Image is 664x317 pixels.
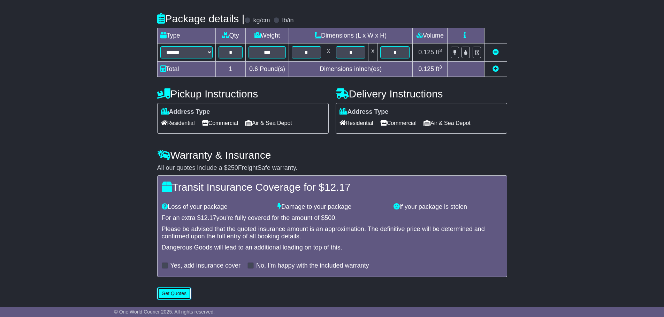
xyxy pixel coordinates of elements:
sup: 3 [439,48,442,53]
td: Weight [246,28,289,43]
span: Commercial [380,118,417,128]
span: 0.125 [418,49,434,56]
td: x [324,43,333,62]
sup: 3 [439,64,442,70]
td: Dimensions in Inch(es) [289,62,413,77]
div: Dangerous Goods will lead to an additional loading on top of this. [162,244,503,252]
span: 0.6 [249,65,258,72]
span: Air & Sea Depot [245,118,292,128]
span: Residential [339,118,373,128]
span: ft [436,49,442,56]
h4: Delivery Instructions [336,88,507,100]
span: 250 [228,164,238,171]
td: Volume [413,28,448,43]
div: Please be advised that the quoted insurance amount is an approximation. The definitive price will... [162,225,503,240]
span: Residential [161,118,195,128]
h4: Pickup Instructions [157,88,329,100]
div: All our quotes include a $ FreightSafe warranty. [157,164,507,172]
td: 1 [215,62,246,77]
td: x [368,43,377,62]
div: If your package is stolen [390,203,506,211]
label: Yes, add insurance cover [170,262,241,270]
h4: Warranty & Insurance [157,149,507,161]
label: kg/cm [253,17,270,24]
span: Air & Sea Depot [423,118,471,128]
td: Type [157,28,215,43]
a: Remove this item [493,49,499,56]
td: Dimensions (L x W x H) [289,28,413,43]
label: lb/in [282,17,293,24]
span: 12.17 [325,181,351,193]
div: Damage to your package [274,203,390,211]
div: Loss of your package [158,203,274,211]
td: Qty [215,28,246,43]
span: ft [436,65,442,72]
label: Address Type [161,108,210,116]
span: © One World Courier 2025. All rights reserved. [114,309,215,315]
span: 12.17 [201,214,216,221]
td: Total [157,62,215,77]
h4: Transit Insurance Coverage for $ [162,181,503,193]
button: Get Quotes [157,287,191,300]
span: Commercial [202,118,238,128]
span: 500 [325,214,335,221]
td: Pound(s) [246,62,289,77]
h4: Package details | [157,13,245,24]
div: For an extra $ you're fully covered for the amount of $ . [162,214,503,222]
a: Add new item [493,65,499,72]
label: Address Type [339,108,389,116]
label: No, I'm happy with the included warranty [256,262,369,270]
span: 0.125 [418,65,434,72]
